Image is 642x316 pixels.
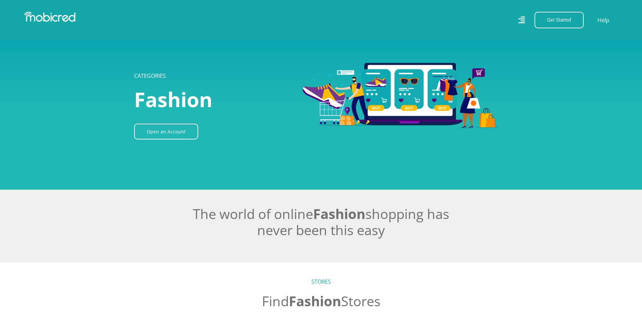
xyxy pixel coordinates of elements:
[134,72,166,80] a: CATEGORIES
[134,86,212,113] span: Fashion
[289,292,341,310] span: Fashion
[294,49,508,141] img: Fashion
[597,16,610,25] a: Help
[134,279,508,285] h5: STORES
[24,12,75,22] img: Mobicred
[134,293,508,309] h2: Find Stores
[534,12,584,28] button: Get Started
[134,124,198,139] a: Open an Account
